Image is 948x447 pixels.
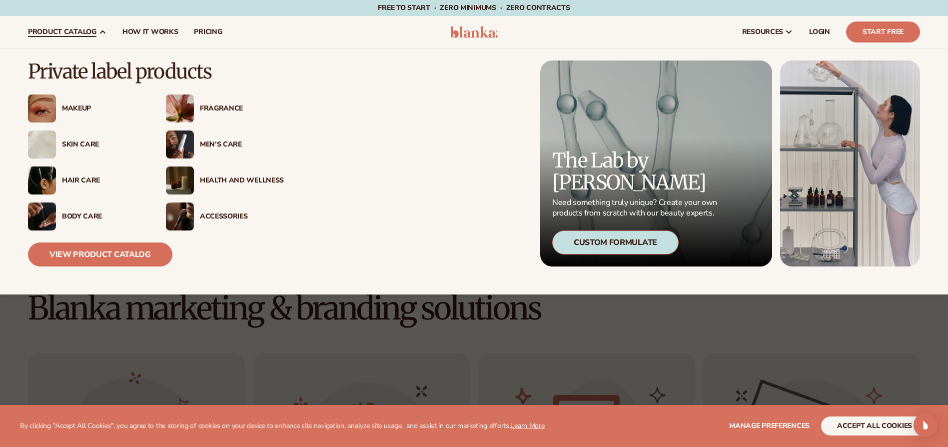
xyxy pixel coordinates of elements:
[28,94,56,122] img: Female with glitter eye makeup.
[28,202,56,230] img: Male hand applying moisturizer.
[552,149,720,193] p: The Lab by [PERSON_NAME]
[28,60,284,82] p: Private label products
[200,176,284,185] div: Health And Wellness
[62,140,146,149] div: Skin Care
[540,60,772,266] a: Microscopic product formula. The Lab by [PERSON_NAME] Need something truly unique? Create your ow...
[28,202,146,230] a: Male hand applying moisturizer. Body Care
[552,197,720,218] p: Need something truly unique? Create your own products from scratch with our beauty experts.
[28,242,172,266] a: View Product Catalog
[200,140,284,149] div: Men’s Care
[166,166,194,194] img: Candles and incense on table.
[821,416,928,435] button: accept all cookies
[166,202,284,230] a: Female with makeup brush. Accessories
[186,16,230,48] a: pricing
[28,166,146,194] a: Female hair pulled back with clips. Hair Care
[552,230,679,254] div: Custom Formulate
[200,212,284,221] div: Accessories
[20,422,545,430] p: By clicking "Accept All Cookies", you agree to the storing of cookies on your device to enhance s...
[809,28,830,36] span: LOGIN
[729,421,810,430] span: Manage preferences
[28,94,146,122] a: Female with glitter eye makeup. Makeup
[122,28,178,36] span: How It Works
[846,21,920,42] a: Start Free
[28,166,56,194] img: Female hair pulled back with clips.
[166,130,194,158] img: Male holding moisturizer bottle.
[200,104,284,113] div: Fragrance
[450,26,498,38] img: logo
[114,16,186,48] a: How It Works
[166,130,284,158] a: Male holding moisturizer bottle. Men’s Care
[62,212,146,221] div: Body Care
[28,130,56,158] img: Cream moisturizer swatch.
[914,413,938,437] div: Open Intercom Messenger
[801,16,838,48] a: LOGIN
[20,16,114,48] a: product catalog
[194,28,222,36] span: pricing
[166,202,194,230] img: Female with makeup brush.
[28,130,146,158] a: Cream moisturizer swatch. Skin Care
[166,94,284,122] a: Pink blooming flower. Fragrance
[62,176,146,185] div: Hair Care
[28,28,96,36] span: product catalog
[734,16,801,48] a: resources
[378,3,570,12] span: Free to start · ZERO minimums · ZERO contracts
[742,28,783,36] span: resources
[166,94,194,122] img: Pink blooming flower.
[780,60,920,266] img: Female in lab with equipment.
[729,416,810,435] button: Manage preferences
[62,104,146,113] div: Makeup
[166,166,284,194] a: Candles and incense on table. Health And Wellness
[510,421,544,430] a: Learn More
